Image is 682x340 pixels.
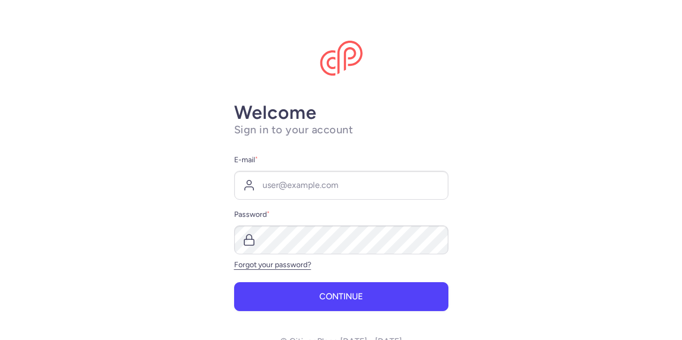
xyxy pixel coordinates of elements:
label: Password [234,208,448,221]
img: CitizenPlane logo [320,41,363,76]
span: Continue [319,292,363,301]
h1: Sign in to your account [234,123,448,137]
button: Continue [234,282,448,311]
a: Forgot your password? [234,260,311,269]
input: user@example.com [234,171,448,200]
label: E-mail [234,154,448,167]
strong: Welcome [234,101,317,124]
